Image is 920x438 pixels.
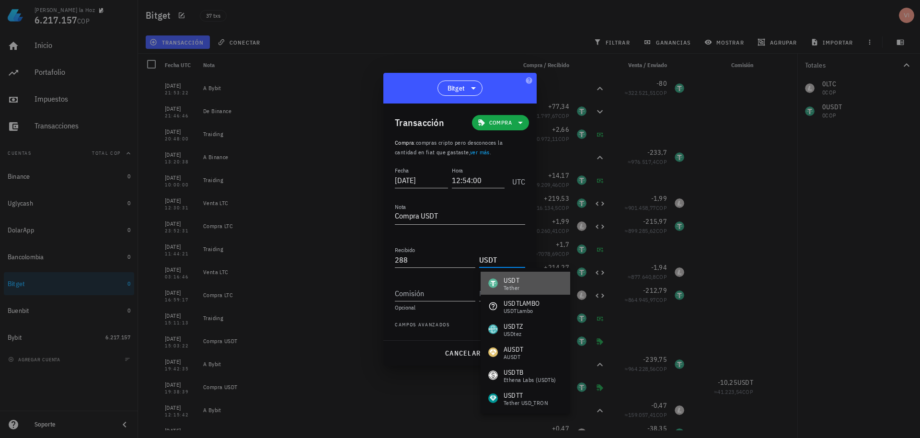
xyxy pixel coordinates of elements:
div: USDtez [504,331,523,337]
div: USDTLambo [504,308,540,314]
div: USDTT-icon [488,393,498,403]
div: Transacción [395,115,444,130]
div: Opcional [395,305,525,311]
label: Fecha [395,167,409,174]
div: Ethena Labs (USDTb) [504,377,556,383]
span: Campos avanzados [395,321,450,331]
label: Hora [452,167,463,174]
div: USDTLAMBO [504,299,540,308]
a: ver más [470,149,490,156]
div: USDTB [504,368,556,377]
span: Bitget [448,83,465,93]
div: USDT [504,276,519,285]
div: USDTT [504,391,548,400]
div: USDTB-icon [488,370,498,380]
input: Moneda [479,252,523,267]
label: Nota [395,203,406,210]
div: USDTZ-icon [488,324,498,334]
div: UTC [508,167,525,191]
div: AUSDT [504,345,523,354]
div: USDT-icon [488,278,498,288]
span: cancelar [445,349,481,357]
div: AUSDT-icon [488,347,498,357]
span: compras cripto pero desconoces la cantidad en fiat que gastaste, . [395,139,503,156]
label: Recibido [395,246,415,254]
button: cancelar [441,345,484,362]
div: aUSDT [504,354,523,360]
p: : [395,138,525,157]
div: Tether [504,285,519,291]
input: Moneda [479,286,523,301]
span: Compra [395,139,414,146]
div: Tether USD_TRON [504,400,548,406]
div: USDTZ [504,322,523,331]
span: Compra [489,118,512,127]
